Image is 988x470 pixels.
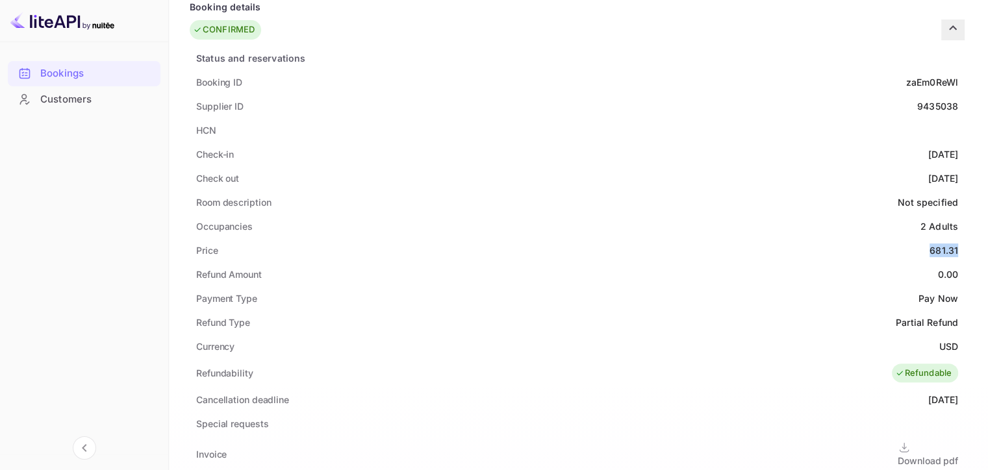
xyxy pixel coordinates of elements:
div: Check out [196,171,239,185]
div: Partial Refund [896,315,958,329]
div: 681.31 [930,243,958,257]
div: Customers [40,92,154,107]
button: Collapse navigation [73,436,96,460]
div: 9435038 [917,99,958,113]
img: LiteAPI logo [10,10,114,31]
div: HCN [196,123,216,137]
div: Currency [196,340,234,353]
div: Download pdf [898,454,958,467]
div: [DATE] [928,147,958,161]
div: Bookings [40,66,154,81]
div: Occupancies [196,219,253,233]
a: Customers [8,87,160,111]
div: Check-in [196,147,234,161]
div: Refundability [196,366,253,380]
div: Invoice [196,447,227,461]
div: USD [939,340,958,353]
div: Customers [8,87,160,112]
div: Special requests [196,417,268,430]
div: Pay Now [918,291,958,305]
div: Payment Type [196,291,257,305]
div: Not specified [898,195,958,209]
div: CONFIRMED [193,23,255,36]
div: Refund Amount [196,267,262,281]
div: Supplier ID [196,99,244,113]
div: Price [196,243,218,257]
div: Room description [196,195,271,209]
div: Status and reservations [196,51,305,65]
div: Cancellation deadline [196,393,289,406]
div: Refundable [895,367,952,380]
a: Bookings [8,61,160,85]
div: [DATE] [928,171,958,185]
div: Refund Type [196,315,250,329]
div: Booking ID [196,75,242,89]
div: 0.00 [937,267,958,281]
div: Bookings [8,61,160,86]
div: zaEm0ReWl [906,75,958,89]
div: 2 Adults [920,219,958,233]
div: [DATE] [928,393,958,406]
